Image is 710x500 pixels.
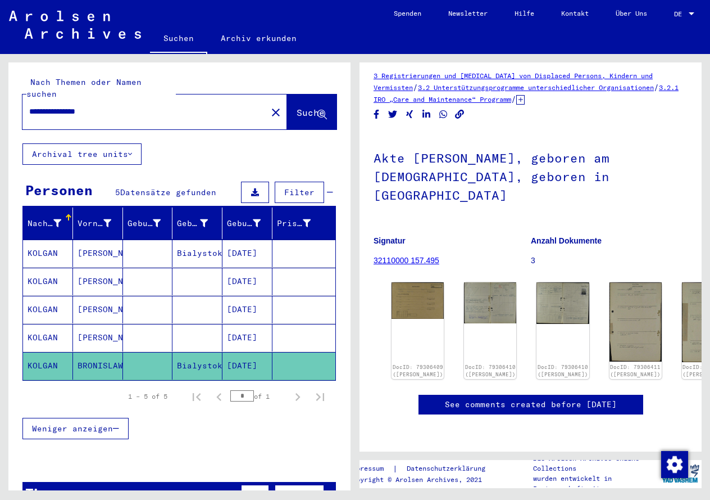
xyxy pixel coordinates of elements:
[536,282,589,324] img: 002.jpg
[23,208,73,239] mat-header-cell: Nachname
[348,463,393,475] a: Impressum
[222,324,272,352] mat-cell: [DATE]
[23,324,73,352] mat-cell: KOLGAN
[222,208,272,239] mat-header-cell: Geburtsdatum
[128,391,167,402] div: 1 – 5 of 5
[533,453,659,474] p: Die Arolsen Archives Online-Collections
[272,208,335,239] mat-header-cell: Prisoner #
[78,214,125,232] div: Vorname
[123,208,173,239] mat-header-cell: Geburtsname
[150,25,207,54] a: Suchen
[511,94,516,104] span: /
[387,107,399,121] button: Share on Twitter
[177,214,222,232] div: Geburt‏
[222,240,272,267] mat-cell: [DATE]
[609,282,662,362] img: 001.jpg
[465,364,516,378] a: DocID: 79306410 ([PERSON_NAME])
[418,83,654,92] a: 3.2 Unterstützungsprogramme unterschiedlicher Organisationen
[23,240,73,267] mat-cell: KOLGAN
[227,214,275,232] div: Geburtsdatum
[185,385,208,408] button: First page
[531,236,602,245] b: Anzahl Dokumente
[128,218,161,229] div: Geburtsname
[73,208,123,239] mat-header-cell: Vorname
[128,214,175,232] div: Geburtsname
[23,268,73,295] mat-cell: KOLGAN
[454,107,466,121] button: Copy link
[531,255,688,267] p: 3
[374,71,653,92] a: 3 Registrierungen und [MEDICAL_DATA] von Displaced Persons, Kindern und Vermissten
[208,385,230,408] button: Previous page
[371,107,383,121] button: Share on Facebook
[374,236,406,245] b: Signatur
[277,218,311,229] div: Prisoner #
[674,10,686,18] span: DE
[654,82,659,92] span: /
[297,107,325,118] span: Suche
[172,352,222,380] mat-cell: Bialystok
[277,214,325,232] div: Prisoner #
[23,352,73,380] mat-cell: KOLGAN
[207,25,310,52] a: Archiv erkunden
[9,11,141,39] img: Arolsen_neg.svg
[610,364,661,378] a: DocID: 79306411 ([PERSON_NAME])
[286,385,309,408] button: Next page
[538,364,588,378] a: DocID: 79306410 ([PERSON_NAME])
[661,451,688,478] img: Zustimmung ändern
[309,385,331,408] button: Last page
[374,256,439,265] a: 32110000 157.495
[348,463,499,475] div: |
[413,82,418,92] span: /
[172,240,222,267] mat-cell: Bialystok
[284,187,315,197] span: Filter
[374,132,688,219] h1: Akte [PERSON_NAME], geboren am [DEMOGRAPHIC_DATA], geboren in [GEOGRAPHIC_DATA]
[438,107,449,121] button: Share on WhatsApp
[26,77,142,99] mat-label: Nach Themen oder Namen suchen
[73,352,123,380] mat-cell: BRONISLAW
[23,296,73,323] mat-cell: KOLGAN
[404,107,416,121] button: Share on Xing
[32,424,113,434] span: Weniger anzeigen
[421,107,433,121] button: Share on LinkedIn
[222,352,272,380] mat-cell: [DATE]
[28,214,75,232] div: Nachname
[222,296,272,323] mat-cell: [DATE]
[533,474,659,494] p: wurden entwickelt in Partnerschaft mit
[230,391,286,402] div: of 1
[120,187,216,197] span: Datensätze gefunden
[464,282,516,323] img: 001.jpg
[445,399,617,411] a: See comments created before [DATE]
[269,106,283,119] mat-icon: close
[398,463,499,475] a: Datenschutzerklärung
[287,94,336,129] button: Suche
[348,475,499,485] p: Copyright © Arolsen Archives, 2021
[227,218,261,229] div: Geburtsdatum
[172,208,222,239] mat-header-cell: Geburt‏
[393,364,443,378] a: DocID: 79306409 ([PERSON_NAME])
[73,240,123,267] mat-cell: [PERSON_NAME]
[73,296,123,323] mat-cell: [PERSON_NAME]
[115,187,120,197] span: 5
[659,460,702,488] img: yv_logo.png
[78,218,111,229] div: Vorname
[392,282,444,319] img: 001.jpg
[222,268,272,295] mat-cell: [DATE]
[22,418,129,439] button: Weniger anzeigen
[22,143,142,165] button: Archival tree units
[73,324,123,352] mat-cell: [PERSON_NAME]
[28,218,61,229] div: Nachname
[275,182,324,203] button: Filter
[25,180,93,200] div: Personen
[265,101,287,123] button: Clear
[73,268,123,295] mat-cell: [PERSON_NAME]
[177,218,208,229] div: Geburt‏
